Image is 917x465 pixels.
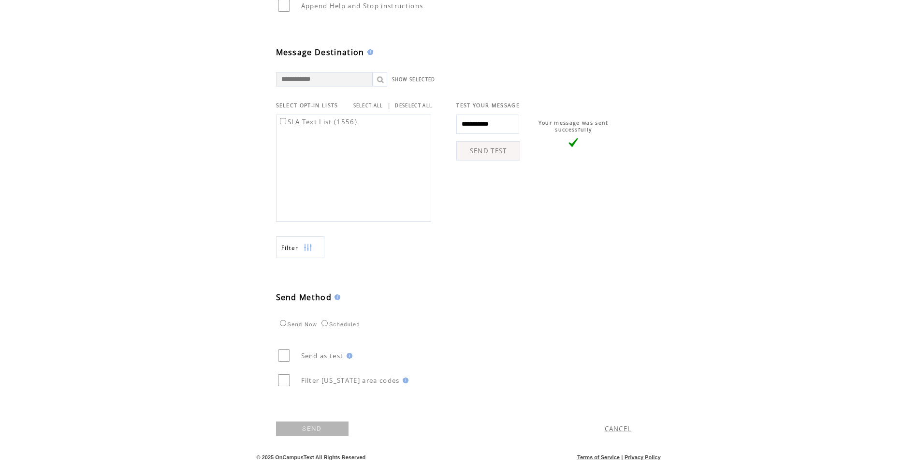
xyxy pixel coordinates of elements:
label: SLA Text List (1556) [278,117,358,126]
img: vLarge.png [568,138,578,147]
span: Show filters [281,244,299,252]
span: Your message was sent successfully [539,119,609,133]
img: filters.png [304,237,312,259]
a: Privacy Policy [625,454,661,460]
span: Message Destination [276,47,364,58]
span: SELECT OPT-IN LISTS [276,102,338,109]
input: SLA Text List (1556) [280,118,286,124]
span: | [387,101,391,110]
img: help.gif [344,353,352,359]
a: Terms of Service [577,454,620,460]
a: DESELECT ALL [395,102,432,109]
a: SEND [276,421,349,436]
span: Send as test [301,351,344,360]
span: © 2025 OnCampusText All Rights Reserved [257,454,366,460]
a: SELECT ALL [353,102,383,109]
a: SHOW SELECTED [392,76,436,83]
label: Send Now [277,321,317,327]
span: Append Help and Stop instructions [301,1,423,10]
label: Scheduled [319,321,360,327]
a: Filter [276,236,324,258]
img: help.gif [332,294,340,300]
span: Send Method [276,292,332,303]
img: help.gif [364,49,373,55]
span: | [621,454,623,460]
a: CANCEL [605,424,632,433]
span: TEST YOUR MESSAGE [456,102,520,109]
input: Send Now [280,320,286,326]
input: Scheduled [321,320,328,326]
span: Filter [US_STATE] area codes [301,376,400,385]
a: SEND TEST [456,141,520,160]
img: help.gif [400,378,408,383]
